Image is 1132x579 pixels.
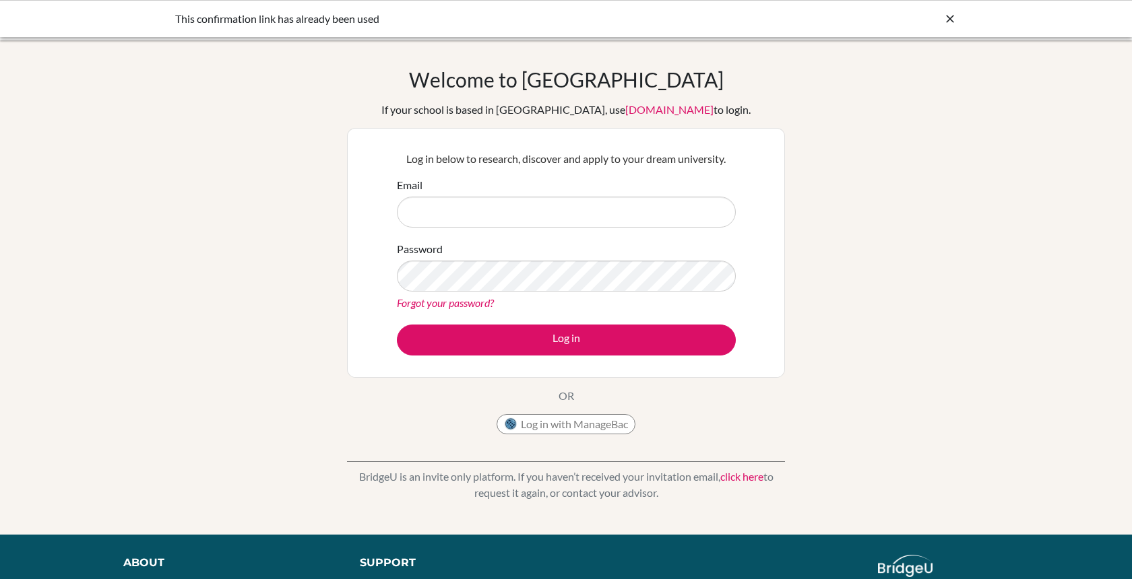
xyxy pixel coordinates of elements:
[497,414,635,434] button: Log in with ManageBac
[381,102,751,118] div: If your school is based in [GEOGRAPHIC_DATA], use to login.
[878,555,933,577] img: logo_white@2x-f4f0deed5e89b7ecb1c2cc34c3e3d731f90f0f143d5ea2071677605dd97b5244.png
[720,470,763,483] a: click here
[397,151,736,167] p: Log in below to research, discover and apply to your dream university.
[625,103,714,116] a: [DOMAIN_NAME]
[397,325,736,355] button: Log in
[409,67,724,92] h1: Welcome to [GEOGRAPHIC_DATA]
[123,555,329,571] div: About
[175,11,755,27] div: This confirmation link has already been used
[347,469,785,501] p: BridgeU is an invite only platform. If you haven’t received your invitation email, to request it ...
[397,296,494,309] a: Forgot your password?
[397,241,443,257] label: Password
[360,555,551,571] div: Support
[559,388,574,404] p: OR
[397,177,422,193] label: Email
